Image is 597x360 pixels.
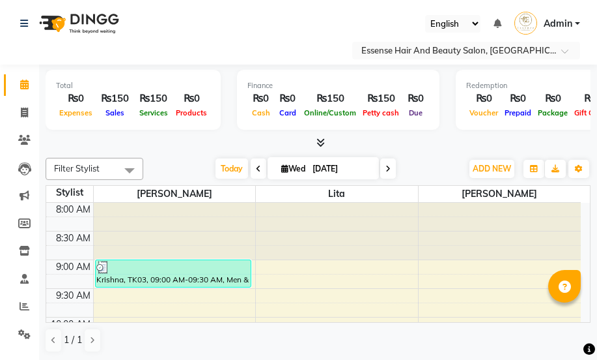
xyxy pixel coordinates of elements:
[466,108,501,117] span: Voucher
[274,91,301,106] div: ₨0
[96,91,134,106] div: ₨150
[469,160,514,178] button: ADD NEW
[102,108,128,117] span: Sales
[359,108,402,117] span: Petty cash
[215,158,248,179] span: Today
[535,91,571,106] div: ₨0
[56,80,210,91] div: Total
[301,108,359,117] span: Online/Custom
[535,108,571,117] span: Package
[53,289,93,303] div: 9:30 AM
[94,186,256,202] span: [PERSON_NAME]
[134,91,173,106] div: ₨150
[96,260,251,287] div: Krishna, TK03, 09:00 AM-09:30 AM, Men & Kid Cut
[419,186,581,202] span: [PERSON_NAME]
[46,186,93,200] div: Stylist
[309,159,374,179] input: 2025-09-03
[473,164,511,173] span: ADD NEW
[542,308,584,347] iframe: chat widget
[173,91,210,106] div: ₨0
[247,91,274,106] div: ₨0
[53,260,93,274] div: 9:00 AM
[247,80,429,91] div: Finance
[56,108,96,117] span: Expenses
[48,318,93,331] div: 10:00 AM
[514,12,537,35] img: Admin
[33,5,122,42] img: logo
[53,232,93,245] div: 8:30 AM
[249,108,273,117] span: Cash
[54,163,100,173] span: Filter Stylist
[173,108,210,117] span: Products
[53,203,93,217] div: 8:00 AM
[501,108,535,117] span: Prepaid
[64,333,82,347] span: 1 / 1
[136,108,171,117] span: Services
[402,91,429,106] div: ₨0
[406,108,426,117] span: Due
[256,186,418,202] span: Lita
[501,91,535,106] div: ₨0
[56,91,96,106] div: ₨0
[544,17,572,31] span: Admin
[276,108,299,117] span: Card
[466,91,501,106] div: ₨0
[359,91,402,106] div: ₨150
[301,91,359,106] div: ₨150
[278,164,309,173] span: Wed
